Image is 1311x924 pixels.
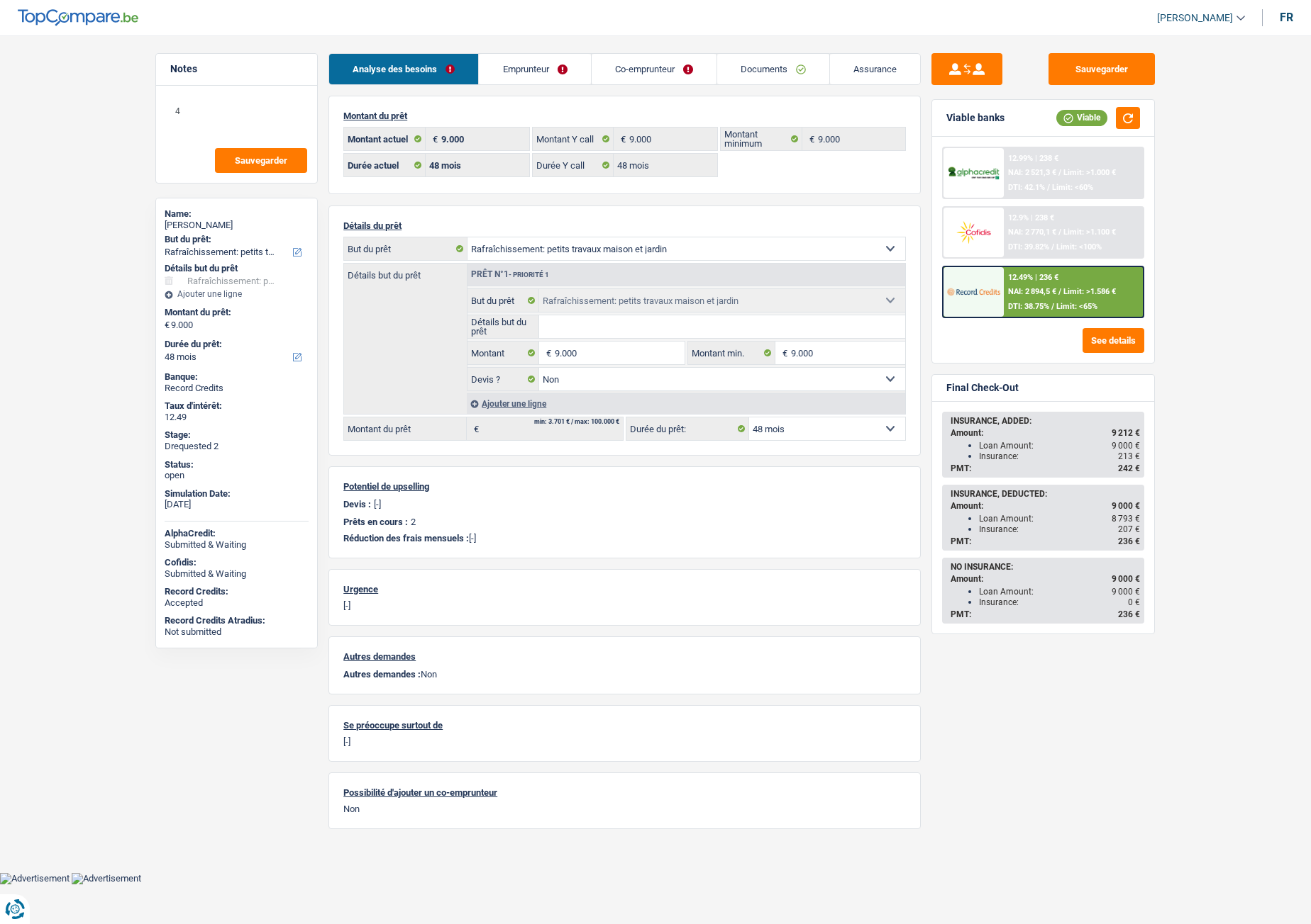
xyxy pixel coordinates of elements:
label: Durée Y call [533,154,614,176]
span: 236 € [1118,536,1140,546]
div: 12.49% | 236 € [1008,273,1058,282]
a: Assurance [830,54,920,84]
p: Se préoccupe surtout de [343,720,906,731]
img: AlphaCredit [947,165,1000,181]
div: min: 3.701 € / max: 100.000 € [534,419,619,425]
div: Détails but du prêt [165,263,309,274]
label: Durée du prêt: [165,339,306,350]
div: Viable [1056,110,1107,125]
label: Détails but du prêt [344,264,467,280]
div: Accepted [165,597,309,609]
div: Amount: [951,501,1140,511]
span: 213 € [1118,451,1140,461]
label: Montant minimum [721,128,802,150]
label: Montant du prêt [344,417,467,440]
label: Montant actuel [344,128,426,150]
div: Final Check-Out [946,382,1019,394]
div: Banque: [165,371,309,383]
span: € [775,342,791,364]
span: Limit: <65% [1056,302,1097,311]
span: 9 000 € [1112,501,1140,511]
a: Co-emprunteur [592,54,717,84]
label: But du prêt [468,289,539,312]
div: Insurance: [979,524,1140,534]
div: Insurance: [979,451,1140,461]
span: Autres demandes : [343,669,421,680]
p: Autres demandes [343,651,906,662]
div: Cofidis: [165,557,309,568]
p: [-] [343,533,906,543]
div: Viable banks [946,112,1005,124]
span: 9 000 € [1112,441,1140,451]
span: NAI: 2 770,1 € [1008,227,1056,237]
a: [PERSON_NAME] [1146,6,1245,30]
div: INSURANCE, DEDUCTED: [951,489,1140,499]
span: / [1051,242,1054,252]
span: / [1051,302,1054,311]
p: Détails du prêt [343,220,906,231]
label: Montant du prêt: [165,307,306,318]
a: Documents [717,54,829,84]
span: Limit: >1.000 € [1063,168,1116,177]
span: € [467,417,482,440]
span: [PERSON_NAME] [1157,12,1233,24]
span: / [1047,183,1050,192]
span: 236 € [1118,609,1140,619]
div: Loan Amount: [979,441,1140,451]
p: Prêts en cours : [343,517,408,527]
div: Insurance: [979,597,1140,607]
span: 207 € [1118,524,1140,534]
p: 2 [411,517,416,527]
label: Devis ? [468,368,539,390]
span: Limit: >1.100 € [1063,227,1116,237]
div: PMT: [951,463,1140,473]
div: Drequested 2 [165,441,309,452]
div: 12.99% | 238 € [1008,154,1058,163]
p: Possibilité d'ajouter un co-emprunteur [343,787,906,798]
div: [DATE] [165,499,309,510]
p: Non [343,804,906,814]
div: Simulation Date: [165,488,309,500]
span: / [1058,287,1061,296]
div: 12.49 [165,412,309,423]
span: DTI: 39.82% [1008,242,1049,252]
div: Not submitted [165,626,309,638]
p: [-] [374,499,381,509]
p: Devis : [343,499,371,509]
label: Montant Y call [533,128,614,150]
div: fr [1280,11,1293,24]
span: € [165,320,170,331]
span: DTI: 38.75% [1008,302,1049,311]
div: Ajouter une ligne [165,289,309,299]
span: Limit: <60% [1052,183,1093,192]
div: INSURANCE, ADDED: [951,416,1140,426]
div: Loan Amount: [979,514,1140,524]
div: Record Credits Atradius: [165,615,309,626]
span: 0 € [1128,597,1140,607]
div: Status: [165,459,309,471]
div: Submitted & Waiting [165,539,309,551]
p: Montant du prêt [343,111,906,121]
img: TopCompare Logo [18,9,138,26]
span: 9 000 € [1112,587,1140,597]
div: Ajouter une ligne [467,393,905,414]
span: - Priorité 1 [509,271,549,278]
label: Durée du prêt: [626,417,749,440]
span: € [614,128,629,150]
img: Advertisement [72,873,141,884]
p: Potentiel de upselling [343,481,906,492]
div: PMT: [951,536,1140,546]
span: 8 793 € [1112,514,1140,524]
span: € [539,342,555,364]
div: [PERSON_NAME] [165,220,309,231]
p: [-] [343,736,906,747]
label: Montant [468,342,539,364]
label: But du prêt: [165,234,306,245]
div: Loan Amount: [979,587,1140,597]
a: Emprunteur [479,54,590,84]
div: Prêt n°1 [468,270,553,279]
span: Limit: <100% [1056,242,1102,252]
p: Non [343,669,906,680]
label: Détails but du prêt [468,315,539,338]
div: Amount: [951,574,1140,584]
